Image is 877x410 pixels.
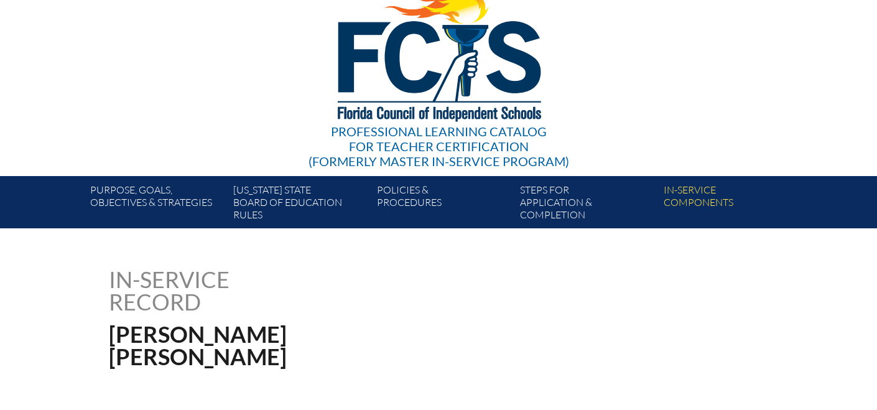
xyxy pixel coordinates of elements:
span: for Teacher Certification [349,139,529,154]
div: Professional Learning Catalog (formerly Master In-service Program) [309,124,569,169]
h1: [PERSON_NAME] [PERSON_NAME] [109,323,517,368]
a: Steps forapplication & completion [515,181,658,228]
a: Purpose, goals,objectives & strategies [85,181,228,228]
h1: In-service record [109,268,360,313]
a: Policies &Procedures [372,181,515,228]
a: In-servicecomponents [659,181,802,228]
a: [US_STATE] StateBoard of Education rules [228,181,371,228]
